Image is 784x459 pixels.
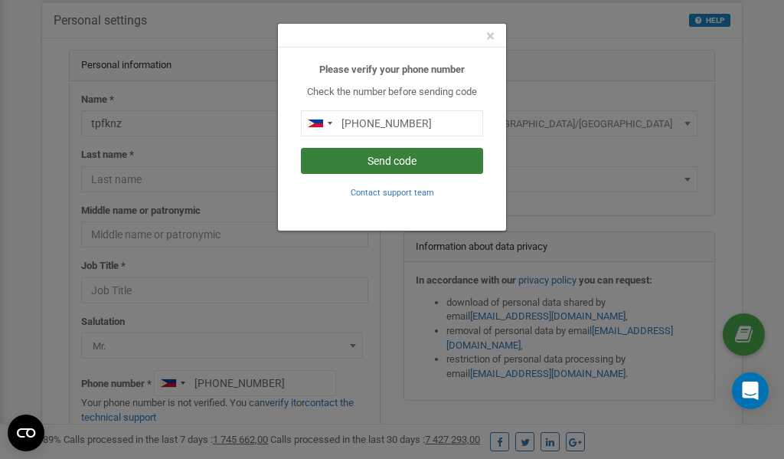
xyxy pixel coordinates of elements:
div: Telephone country code [302,111,337,136]
div: Open Intercom Messenger [732,372,769,409]
b: Please verify your phone number [319,64,465,75]
small: Contact support team [351,188,434,198]
button: Close [486,28,495,44]
span: × [486,27,495,45]
button: Send code [301,148,483,174]
button: Open CMP widget [8,415,44,451]
p: Check the number before sending code [301,85,483,100]
input: 0905 123 4567 [301,110,483,136]
a: Contact support team [351,186,434,198]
